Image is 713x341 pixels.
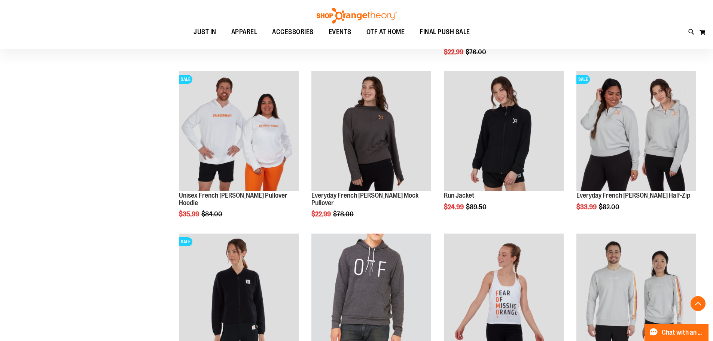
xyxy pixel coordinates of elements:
[412,24,478,40] a: FINAL PUSH SALE
[333,210,355,218] span: $78.00
[444,203,465,211] span: $24.99
[179,71,299,192] a: Product image for Unisex French Terry Pullover HoodieSALE
[179,210,200,218] span: $35.99
[576,192,690,199] a: Everyday French [PERSON_NAME] Half-Zip
[440,67,567,230] div: product
[175,67,302,237] div: product
[311,71,431,192] a: Product image for Everyday French Terry Crop Mock Pullover
[576,71,696,191] img: Product image for Everyday French Terry 1/2 Zip
[311,192,418,207] a: Everyday French [PERSON_NAME] Mock Pullover
[329,24,351,40] span: EVENTS
[321,24,359,41] a: EVENTS
[186,24,224,41] a: JUST IN
[194,24,216,40] span: JUST IN
[466,203,488,211] span: $89.50
[179,237,192,246] span: SALE
[231,24,258,40] span: APPAREL
[444,71,564,191] img: Product image for Run Jacket
[444,48,464,56] span: $22.99
[576,75,590,84] span: SALE
[599,203,621,211] span: $82.00
[179,75,192,84] span: SALE
[179,192,287,207] a: Unisex French [PERSON_NAME] Pullover Hoodie
[272,24,314,40] span: ACCESSORIES
[645,324,709,341] button: Chat with an Expert
[224,24,265,41] a: APPAREL
[662,329,704,336] span: Chat with an Expert
[311,210,332,218] span: $22.99
[311,71,431,191] img: Product image for Everyday French Terry Crop Mock Pullover
[444,192,475,199] a: Run Jacket
[316,8,398,24] img: Shop Orangetheory
[420,24,470,40] span: FINAL PUSH SALE
[573,67,700,230] div: product
[466,48,487,56] span: $76.00
[366,24,405,40] span: OTF AT HOME
[691,296,706,311] button: Back To Top
[265,24,321,41] a: ACCESSORIES
[576,71,696,192] a: Product image for Everyday French Terry 1/2 ZipSALE
[444,71,564,192] a: Product image for Run Jacket
[201,210,223,218] span: $84.00
[308,67,435,237] div: product
[359,24,412,41] a: OTF AT HOME
[179,71,299,191] img: Product image for Unisex French Terry Pullover Hoodie
[576,203,598,211] span: $33.99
